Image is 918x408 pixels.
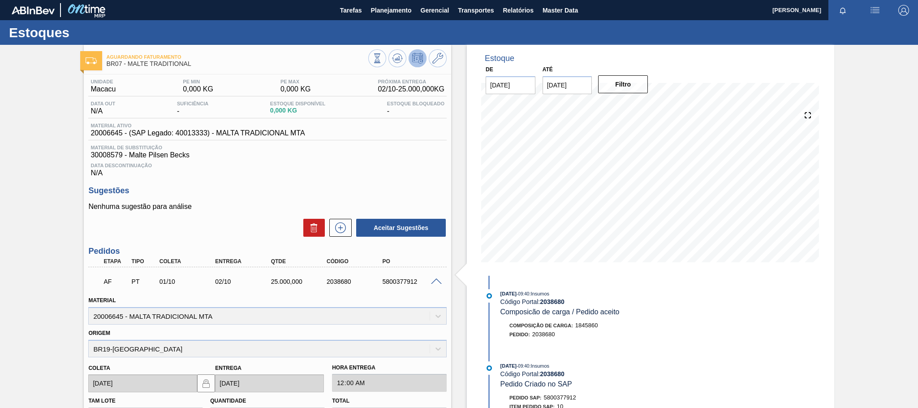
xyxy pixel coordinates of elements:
[324,278,387,285] div: 2038680
[210,398,246,404] label: Quantidade
[103,278,128,285] p: AF
[828,4,857,17] button: Notificações
[517,291,529,296] span: - 09:40
[500,370,713,378] div: Código Portal:
[213,258,276,265] div: Entrega
[101,272,130,291] div: Aguardando Faturamento
[529,363,549,369] span: : Insumos
[509,332,530,337] span: Pedido :
[183,85,213,93] span: 0,000 KG
[485,54,514,63] div: Estoque
[380,258,443,265] div: PO
[421,5,449,16] span: Gerencial
[91,85,116,93] span: Macacu
[543,5,578,16] span: Master Data
[378,85,444,93] span: 02/10 - 25.000,000 KG
[270,101,325,106] span: Estoque Disponível
[175,101,211,115] div: -
[352,218,447,238] div: Aceitar Sugestões
[598,75,648,93] button: Filtro
[106,61,368,67] span: BR07 - MALTE TRADITIONAL
[88,374,197,392] input: dd/mm/yyyy
[388,49,406,67] button: Atualizar Gráfico
[12,6,55,14] img: TNhmsLtSVTkK8tSr43FrP2fwEKptu5GPRR3wAAAABJRU5ErkJggg==
[387,101,444,106] span: Estoque Bloqueado
[91,145,444,150] span: Material de Substituição
[9,27,168,38] h1: Estoques
[409,49,427,67] button: Desprogramar Estoque
[91,163,444,168] span: Data Descontinuação
[486,76,535,94] input: dd/mm/yyyy
[197,374,215,392] button: locked
[540,370,565,378] strong: 2038680
[324,258,387,265] div: Código
[503,5,533,16] span: Relatórios
[378,79,444,84] span: Próxima Entrega
[106,54,368,60] span: Aguardando Faturamento
[280,79,311,84] span: PE MAX
[88,203,447,211] p: Nenhuma sugestão para análise
[88,101,117,115] div: N/A
[201,378,211,389] img: locked
[529,291,549,296] span: : Insumos
[213,278,276,285] div: 02/10/2025
[88,365,110,371] label: Coleta
[325,219,352,237] div: Nova sugestão
[332,398,349,404] label: Total
[86,57,97,64] img: Ícone
[500,380,572,388] span: Pedido Criado no SAP
[870,5,880,16] img: userActions
[269,258,332,265] div: Qtde
[269,278,332,285] div: 25.000,000
[101,258,130,265] div: Etapa
[177,101,208,106] span: Suficiência
[91,79,116,84] span: Unidade
[500,308,620,316] span: Composicão de carga / Pedido aceito
[340,5,362,16] span: Tarefas
[509,323,573,328] span: Composição de Carga :
[532,331,555,338] span: 2038680
[88,159,447,177] div: N/A
[270,107,325,114] span: 0,000 KG
[458,5,494,16] span: Transportes
[487,365,492,371] img: atual
[429,49,447,67] button: Ir ao Master Data / Geral
[543,76,592,94] input: dd/mm/yyyy
[215,365,241,371] label: Entrega
[575,322,598,329] span: 1845860
[129,258,159,265] div: Tipo
[129,278,159,285] div: Pedido de Transferência
[215,374,324,392] input: dd/mm/yyyy
[332,361,447,374] label: Hora Entrega
[91,123,305,128] span: Material ativo
[487,293,492,299] img: atual
[356,219,446,237] button: Aceitar Sugestões
[371,5,411,16] span: Planejamento
[91,151,444,159] span: 30008579 - Malte Pilsen Becks
[88,330,110,336] label: Origem
[509,395,542,400] span: Pedido SAP:
[91,101,115,106] span: Data out
[183,79,213,84] span: PE MIN
[157,278,220,285] div: 01/10/2025
[500,363,517,369] span: [DATE]
[157,258,220,265] div: Coleta
[88,398,115,404] label: Tam lote
[88,247,447,256] h3: Pedidos
[299,219,325,237] div: Excluir Sugestões
[540,298,565,305] strong: 2038680
[500,291,517,296] span: [DATE]
[500,298,713,305] div: Código Portal:
[368,49,386,67] button: Visão Geral dos Estoques
[88,186,447,195] h3: Sugestões
[517,364,529,369] span: - 09:40
[385,101,447,115] div: -
[91,129,305,137] span: 20006645 - (SAP Legado: 40013333) - MALTA TRADICIONAL MTA
[486,66,493,73] label: De
[898,5,909,16] img: Logout
[544,394,576,401] span: 5800377912
[88,297,116,304] label: Material
[543,66,553,73] label: Até
[280,85,311,93] span: 0,000 KG
[380,278,443,285] div: 5800377912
